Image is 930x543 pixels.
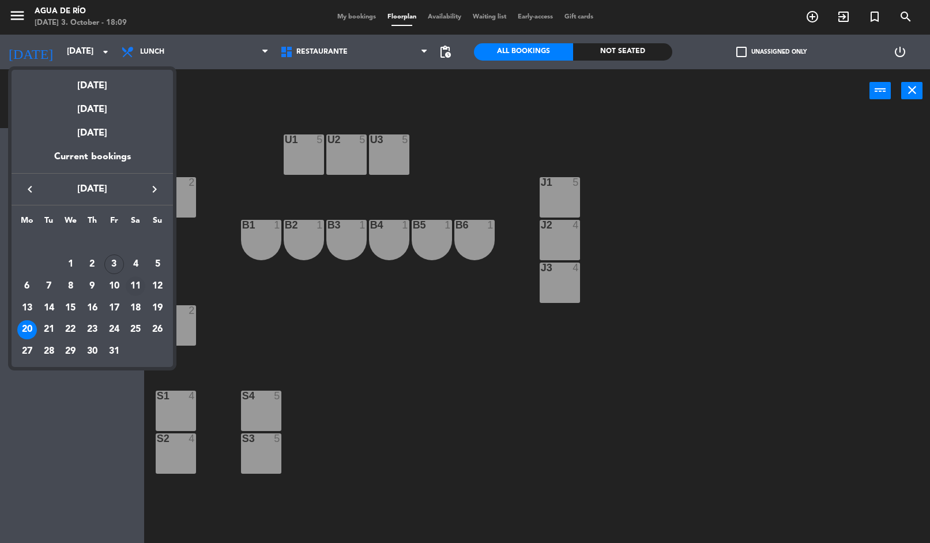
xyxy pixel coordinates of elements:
button: keyboard_arrow_right [144,182,165,197]
td: October 5, 2025 [146,254,168,276]
td: October 27, 2025 [16,340,38,362]
div: 15 [61,298,80,318]
td: October 23, 2025 [81,319,103,341]
div: 31 [104,342,124,361]
button: keyboard_arrow_left [20,182,40,197]
div: 10 [104,276,124,296]
div: [DATE] [12,93,173,117]
div: 21 [39,320,59,340]
td: October 12, 2025 [146,275,168,297]
div: 17 [104,298,124,318]
td: October 10, 2025 [103,275,125,297]
td: October 2, 2025 [81,254,103,276]
div: [DATE] [12,117,173,149]
div: 1 [61,254,80,274]
td: October 7, 2025 [38,275,60,297]
td: October 4, 2025 [125,254,147,276]
td: October 26, 2025 [146,319,168,341]
td: October 17, 2025 [103,297,125,319]
th: Sunday [146,214,168,232]
div: 9 [82,276,102,296]
th: Saturday [125,214,147,232]
td: October 28, 2025 [38,340,60,362]
div: 11 [126,276,145,296]
td: October 30, 2025 [81,340,103,362]
td: October 22, 2025 [59,319,81,341]
td: October 24, 2025 [103,319,125,341]
td: October 8, 2025 [59,275,81,297]
td: October 9, 2025 [81,275,103,297]
th: Monday [16,214,38,232]
div: 19 [148,298,167,318]
td: October 20, 2025 [16,319,38,341]
td: October 3, 2025 [103,254,125,276]
div: 3 [104,254,124,274]
i: keyboard_arrow_right [148,182,161,196]
div: 14 [39,298,59,318]
th: Wednesday [59,214,81,232]
div: 30 [82,342,102,361]
td: October 11, 2025 [125,275,147,297]
th: Friday [103,214,125,232]
div: 20 [17,320,37,340]
div: Current bookings [12,149,173,173]
div: 16 [82,298,102,318]
td: October 13, 2025 [16,297,38,319]
td: October 25, 2025 [125,319,147,341]
td: October 31, 2025 [103,340,125,362]
td: October 15, 2025 [59,297,81,319]
div: 6 [17,276,37,296]
td: October 19, 2025 [146,297,168,319]
div: 23 [82,320,102,340]
div: 13 [17,298,37,318]
div: 7 [39,276,59,296]
div: 4 [126,254,145,274]
div: [DATE] [12,70,173,93]
div: 5 [148,254,167,274]
td: October 6, 2025 [16,275,38,297]
i: keyboard_arrow_left [23,182,37,196]
td: October 18, 2025 [125,297,147,319]
td: OCT [16,232,168,254]
th: Thursday [81,214,103,232]
div: 26 [148,320,167,340]
div: 12 [148,276,167,296]
td: October 29, 2025 [59,340,81,362]
div: 27 [17,342,37,361]
div: 8 [61,276,80,296]
td: October 21, 2025 [38,319,60,341]
div: 25 [126,320,145,340]
div: 28 [39,342,59,361]
td: October 14, 2025 [38,297,60,319]
th: Tuesday [38,214,60,232]
div: 24 [104,320,124,340]
div: 18 [126,298,145,318]
td: October 16, 2025 [81,297,103,319]
div: 29 [61,342,80,361]
div: 2 [82,254,102,274]
span: [DATE] [40,182,144,197]
td: October 1, 2025 [59,254,81,276]
div: 22 [61,320,80,340]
